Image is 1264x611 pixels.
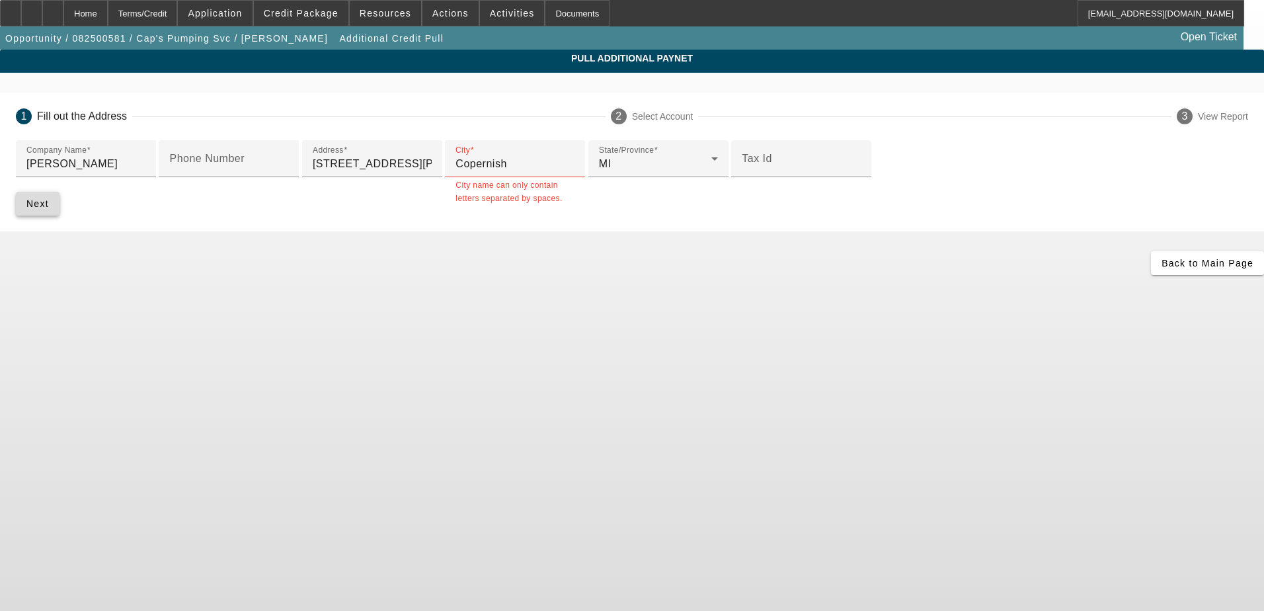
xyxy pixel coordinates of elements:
[1162,258,1253,268] span: Back to Main Page
[169,153,245,164] mat-label: Phone Number
[350,1,421,26] button: Resources
[178,1,252,26] button: Application
[1198,111,1248,122] div: View Report
[490,8,535,19] span: Activities
[5,33,328,44] span: Opportunity / 082500581 / Cap's Pumping Svc / [PERSON_NAME]
[313,146,344,155] mat-label: Address
[599,146,654,155] mat-label: State/Province
[264,8,338,19] span: Credit Package
[37,110,127,122] div: Fill out the Address
[432,8,469,19] span: Actions
[340,33,444,44] span: Additional Credit Pull
[188,8,242,19] span: Application
[26,146,87,155] mat-label: Company Name
[455,146,470,155] mat-label: City
[1175,26,1242,48] a: Open Ticket
[632,111,693,122] div: Select Account
[16,192,59,216] button: Next
[455,177,574,205] mat-error: City name can only contain letters separated by spaces.
[26,198,49,209] span: Next
[599,158,612,169] span: MI
[1182,110,1188,122] span: 3
[254,1,348,26] button: Credit Package
[10,53,1254,63] span: Pull Additional Paynet
[21,110,27,122] span: 1
[1151,251,1264,275] button: Back to Main Page
[615,110,621,122] span: 2
[422,1,479,26] button: Actions
[336,26,447,50] button: Additional Credit Pull
[742,153,772,164] mat-label: Tax Id
[360,8,411,19] span: Resources
[480,1,545,26] button: Activities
